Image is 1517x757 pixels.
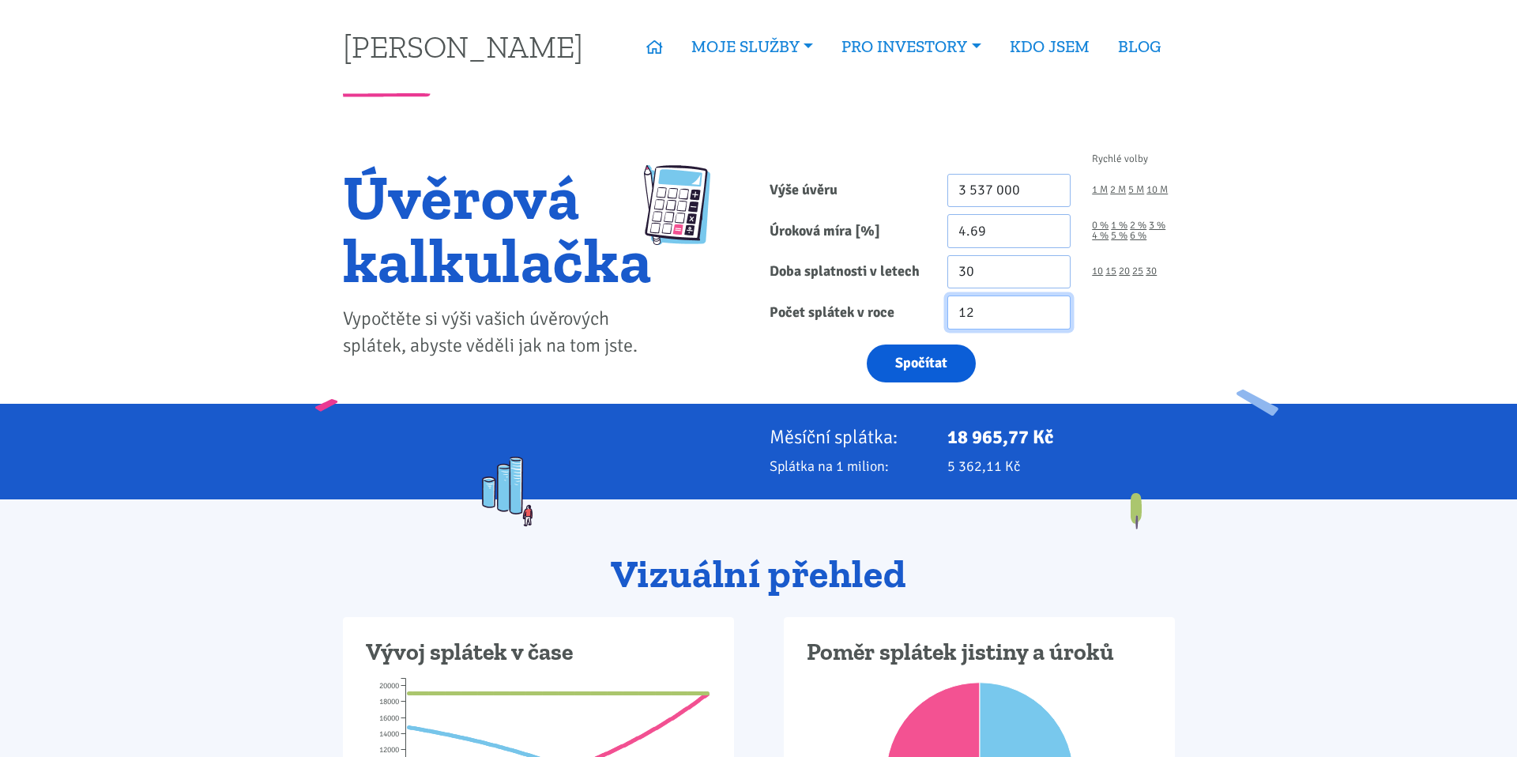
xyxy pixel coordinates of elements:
tspan: 18000 [378,697,398,706]
p: 5 362,11 Kč [947,455,1175,477]
tspan: 20000 [378,681,398,691]
a: 0 % [1092,220,1109,231]
label: Doba splatnosti v letech [758,255,936,289]
a: 6 % [1130,231,1146,241]
a: [PERSON_NAME] [343,31,583,62]
label: Výše úvěru [758,174,936,208]
tspan: 12000 [378,745,398,755]
a: PRO INVESTORY [827,28,995,65]
a: 25 [1132,266,1143,277]
a: 10 M [1146,185,1168,195]
a: 10 [1092,266,1103,277]
a: 2 % [1130,220,1146,231]
a: MOJE SLUŽBY [677,28,827,65]
button: Spočítat [867,345,976,383]
h3: Vývoj splátek v čase [366,638,711,668]
a: 5 M [1128,185,1144,195]
h2: Vizuální přehled [343,553,1175,596]
a: 15 [1105,266,1116,277]
a: 2 M [1110,185,1126,195]
p: 18 965,77 Kč [947,426,1175,448]
label: Počet splátek v roce [758,296,936,330]
p: Měsíční splátka: [770,426,926,448]
p: Splátka na 1 milion: [770,455,926,477]
a: 4 % [1092,231,1109,241]
a: BLOG [1104,28,1175,65]
h3: Poměr splátek jistiny a úroků [807,638,1152,668]
h1: Úvěrová kalkulačka [343,165,652,292]
label: Úroková míra [%] [758,214,936,248]
a: 30 [1146,266,1157,277]
a: 5 % [1111,231,1127,241]
a: 3 % [1149,220,1165,231]
a: 20 [1119,266,1130,277]
tspan: 14000 [378,729,398,739]
tspan: 16000 [378,714,398,723]
a: 1 % [1111,220,1127,231]
span: Rychlé volby [1092,154,1148,164]
p: Vypočtěte si výši vašich úvěrových splátek, abyste věděli jak na tom jste. [343,306,652,360]
a: KDO JSEM [996,28,1104,65]
a: 1 M [1092,185,1108,195]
